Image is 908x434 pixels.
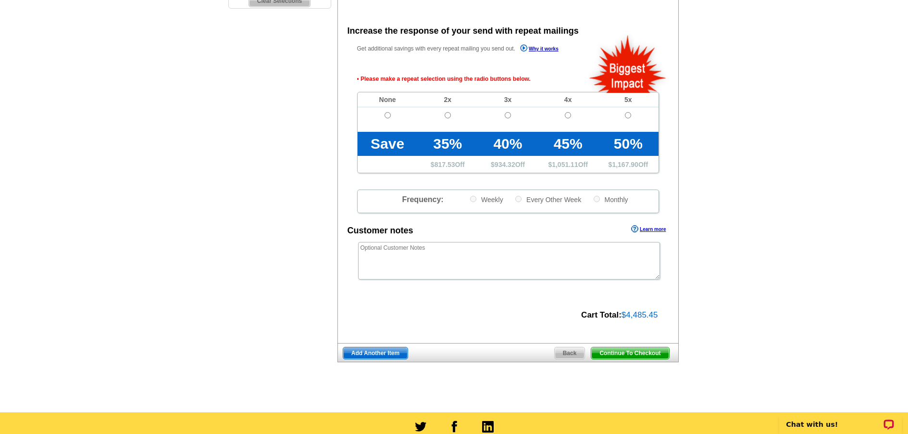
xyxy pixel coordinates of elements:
td: 5x [598,92,658,107]
span: • Please make a repeat selection using the radio buttons below. [357,66,659,92]
img: biggestImpact.png [588,34,668,93]
label: Weekly [469,195,503,204]
span: Back [555,347,585,359]
a: Learn more [631,225,666,233]
p: Get additional savings with every repeat mailing you send out. [357,43,579,54]
a: Why it works [520,44,559,54]
td: 3x [478,92,538,107]
td: $ Off [418,156,478,173]
label: Monthly [593,195,628,204]
td: 2x [418,92,478,107]
span: Continue To Checkout [591,347,669,359]
td: $ Off [478,156,538,173]
span: 1,051.11 [552,161,578,168]
a: Back [554,347,585,359]
td: Save [358,132,418,156]
span: $4,485.45 [622,310,658,319]
div: Customer notes [348,224,413,237]
span: 934.32 [495,161,515,168]
strong: Cart Total: [581,310,622,319]
td: $ Off [538,156,598,173]
input: Weekly [470,196,476,202]
td: $ Off [598,156,658,173]
div: Increase the response of your send with repeat mailings [348,25,579,38]
span: 1,167.90 [612,161,638,168]
iframe: LiveChat chat widget [773,404,908,434]
span: 817.53 [435,161,455,168]
label: Every Other Week [514,195,581,204]
td: 4x [538,92,598,107]
input: Monthly [594,196,600,202]
input: Every Other Week [515,196,522,202]
td: 50% [598,132,658,156]
a: Add Another Item [343,347,408,359]
td: 40% [478,132,538,156]
span: Frequency: [402,195,443,204]
td: None [358,92,418,107]
td: 45% [538,132,598,156]
td: 35% [418,132,478,156]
